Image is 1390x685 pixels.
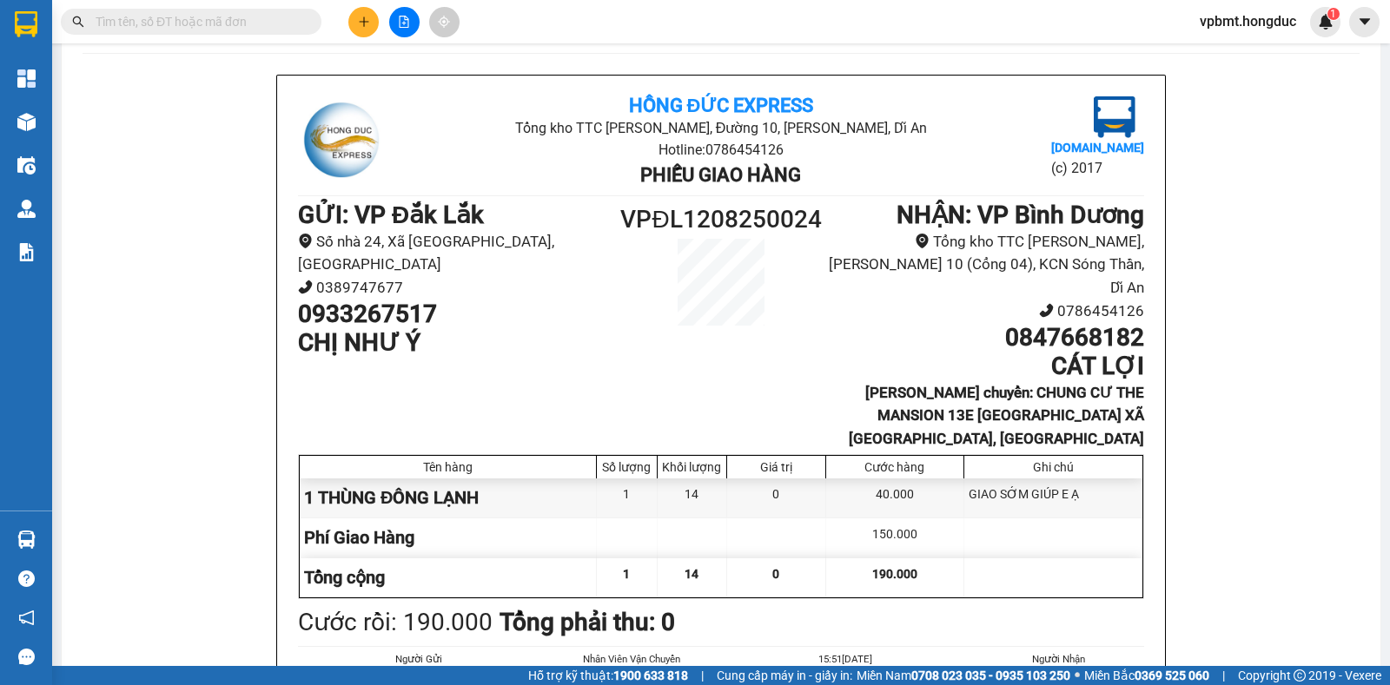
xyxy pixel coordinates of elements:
b: NHẬN : VP Bình Dương [897,201,1144,229]
strong: 0369 525 060 [1135,669,1209,682]
img: warehouse-icon [17,113,36,131]
div: Giá trị [731,460,821,474]
img: solution-icon [17,243,36,261]
li: 0389747677 [298,276,615,300]
img: logo-vxr [15,11,37,37]
li: (c) 2017 [1051,157,1144,179]
button: aim [429,7,460,37]
img: warehouse-icon [17,530,36,549]
img: warehouse-icon [17,156,36,175]
div: Ghi chú [969,460,1138,474]
div: Cước hàng [831,460,959,474]
div: 40.000 [826,478,964,517]
b: [DOMAIN_NAME] [1051,141,1144,155]
div: Tên hàng [304,460,592,474]
div: Khối lượng [662,460,722,474]
span: phone [298,280,313,294]
span: 190.000 [872,567,917,581]
span: notification [18,609,35,626]
div: Số lượng [601,460,652,474]
b: Tổng phải thu: 0 [500,608,675,636]
div: GIAO SỚM GIÚP E Ạ [964,478,1142,517]
button: caret-down [1349,7,1380,37]
b: GỬI : VP Đắk Lắk [298,201,484,229]
div: 0847668182 [149,56,407,81]
sup: 1 [1327,8,1340,20]
div: 0 [727,478,826,517]
span: search [72,16,84,28]
span: Gửi: [15,16,42,35]
li: Tổng kho TTC [PERSON_NAME], [PERSON_NAME] 10 (Cổng 04), KCN Sóng Thần, Dĩ An [827,230,1144,300]
span: 1 [623,567,630,581]
span: environment [915,234,930,248]
img: dashboard-icon [17,69,36,88]
span: message [18,649,35,665]
button: file-add [389,7,420,37]
li: Tổng kho TTC [PERSON_NAME], Đường 10, [PERSON_NAME], Dĩ An [439,117,1003,139]
strong: 1900 633 818 [613,669,688,682]
span: 1 [1330,8,1336,20]
img: logo.jpg [1094,96,1135,138]
button: plus [348,7,379,37]
span: 0 [772,567,779,581]
div: 1 THÙNG ĐÔNG LẠNH [300,478,597,517]
li: Người Gửi [333,651,505,667]
img: logo.jpg [298,96,385,183]
span: copyright [1294,669,1306,682]
span: Nhận: [149,16,190,35]
span: | [1222,666,1225,685]
span: Hỗ trợ kỹ thuật: [528,666,688,685]
li: Hotline: 0786454126 [439,139,1003,161]
span: aim [438,16,450,28]
div: VP Bình Dương [149,15,407,36]
h1: 0933267517 [298,300,615,329]
h1: VPĐL1208250024 [615,201,827,239]
div: Cước rồi : 190.000 [298,603,493,642]
span: ⚪️ [1075,672,1080,679]
span: question-circle [18,570,35,587]
li: 15:51[DATE] [759,651,931,667]
span: Miền Bắc [1084,666,1209,685]
b: Hồng Đức Express [629,95,814,116]
b: Phiếu giao hàng [640,164,801,186]
h1: 0847668182 [827,323,1144,352]
li: 0786454126 [827,300,1144,323]
div: 0933267517 [15,77,136,102]
span: Miền Nam [857,666,1070,685]
li: Nhân Viên Vận Chuyển [546,651,718,667]
li: Số nhà 24, Xã [GEOGRAPHIC_DATA], [GEOGRAPHIC_DATA] [298,230,615,276]
li: Người Nhận [973,651,1145,667]
span: phone [1039,303,1054,318]
b: [PERSON_NAME] chuyển: CHUNG CƯ THE MANSION 13E [GEOGRAPHIC_DATA] XÃ [GEOGRAPHIC_DATA], [GEOGRAPHI... [849,384,1144,447]
span: 14 [685,567,698,581]
span: plus [358,16,370,28]
h1: CÁT LỢI [827,352,1144,381]
img: icon-new-feature [1318,14,1334,30]
div: CÁT LỢI [149,36,407,56]
div: VP Đắk Lắk [15,15,136,56]
span: vpbmt.hongduc [1186,10,1310,32]
div: 150.000 [826,518,964,557]
div: 1 [597,478,658,517]
div: Phí Giao Hàng [300,518,597,557]
input: Tìm tên, số ĐT hoặc mã đơn [96,12,301,31]
div: CHỊ NHƯ Ý [15,56,136,77]
strong: 0708 023 035 - 0935 103 250 [911,669,1070,682]
h1: CHỊ NHƯ Ý [298,328,615,358]
span: Tổng cộng [304,567,385,588]
div: 14 [658,478,727,517]
span: environment [298,234,313,248]
span: Cung cấp máy in - giấy in: [717,666,852,685]
span: file-add [398,16,410,28]
span: TC: [149,90,172,109]
span: caret-down [1357,14,1373,30]
img: warehouse-icon [17,200,36,218]
span: | [701,666,704,685]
